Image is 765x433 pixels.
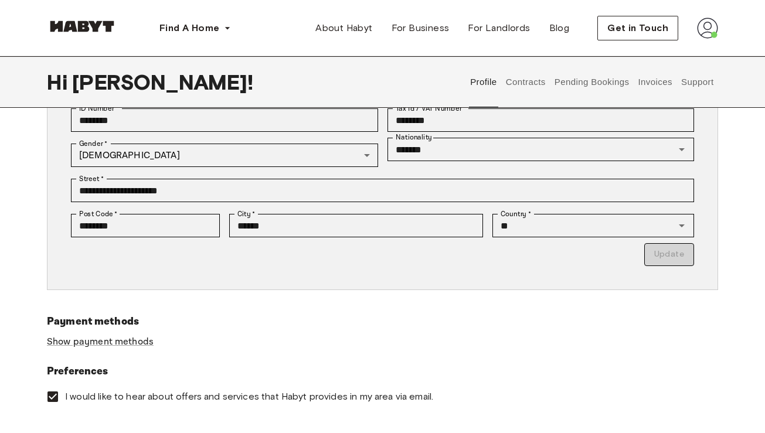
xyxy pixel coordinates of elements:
[504,56,547,108] button: Contracts
[382,16,459,40] a: For Business
[65,390,433,403] span: I would like to hear about offers and services that Habyt provides in my area via email.
[47,313,718,330] h6: Payment methods
[458,16,539,40] a: For Landlords
[396,132,432,142] label: Nationality
[679,56,715,108] button: Support
[47,363,718,380] h6: Preferences
[150,16,240,40] button: Find A Home
[72,70,253,94] span: [PERSON_NAME] !
[79,138,107,149] label: Gender
[237,209,256,219] label: City
[674,141,690,158] button: Open
[637,56,674,108] button: Invoices
[697,18,718,39] img: avatar
[79,209,118,219] label: Post Code
[597,16,678,40] button: Get in Touch
[392,21,450,35] span: For Business
[159,21,219,35] span: Find A Home
[47,336,154,348] a: Show payment methods
[549,21,570,35] span: Blog
[396,103,466,114] label: Tax Id / VAT Number
[468,21,530,35] span: For Landlords
[501,209,531,219] label: Country
[306,16,382,40] a: About Habyt
[607,21,668,35] span: Get in Touch
[47,21,117,32] img: Habyt
[71,144,378,167] div: [DEMOGRAPHIC_DATA]
[466,56,718,108] div: user profile tabs
[540,16,579,40] a: Blog
[79,173,104,184] label: Street
[674,217,690,234] button: Open
[315,21,372,35] span: About Habyt
[553,56,631,108] button: Pending Bookings
[47,70,72,94] span: Hi
[469,56,499,108] button: Profile
[79,103,118,114] label: ID Number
